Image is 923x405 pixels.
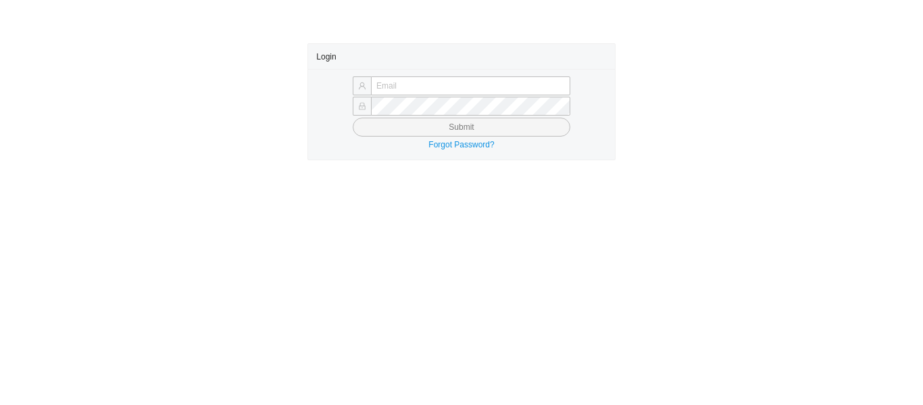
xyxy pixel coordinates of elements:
[316,44,606,69] div: Login
[428,140,494,149] a: Forgot Password?
[353,118,570,137] button: Submit
[358,82,366,90] span: user
[358,102,366,110] span: lock
[371,76,570,95] input: Email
